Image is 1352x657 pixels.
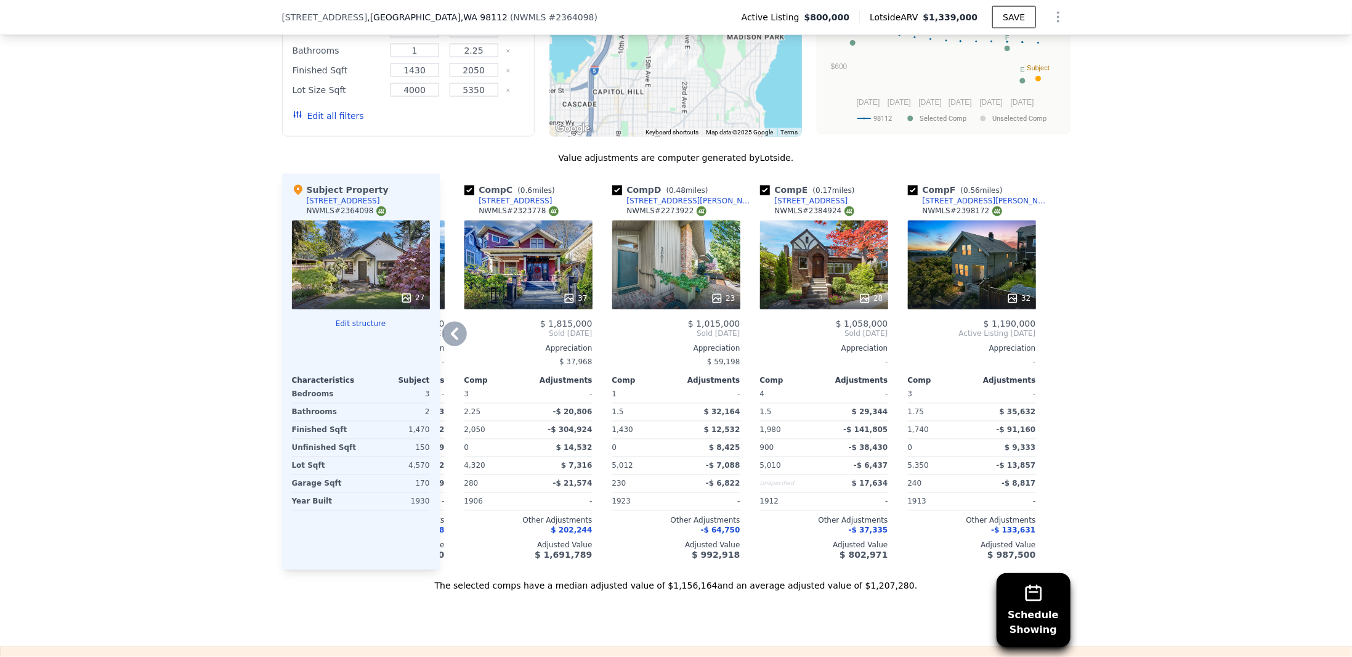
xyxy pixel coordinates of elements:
[992,6,1035,28] button: SAVE
[464,404,526,421] div: 2.25
[854,462,888,470] span: -$ 6,437
[553,479,593,488] span: -$ 21,574
[535,550,592,560] span: $ 1,691,789
[997,573,1071,647] button: ScheduleShowing
[464,493,526,510] div: 1906
[506,49,511,54] button: Clear
[908,479,922,488] span: 240
[363,457,430,475] div: 4,570
[464,390,469,399] span: 3
[612,196,755,206] a: [STREET_ADDRESS][PERSON_NAME]
[704,426,740,435] span: $ 12,532
[1006,292,1030,304] div: 32
[852,479,888,488] span: $ 17,634
[292,386,358,403] div: Bedrooms
[908,344,1036,354] div: Appreciation
[662,186,713,195] span: ( miles)
[974,386,1036,403] div: -
[506,68,511,73] button: Clear
[376,206,386,216] img: NWMLS Logo
[363,404,430,421] div: 2
[692,550,740,560] span: $ 992,918
[612,516,740,526] div: Other Adjustments
[760,541,888,550] div: Adjusted Value
[464,444,469,452] span: 0
[760,426,781,435] span: 1,980
[775,206,854,216] div: NWMLS # 2384924
[704,408,740,417] span: $ 32,164
[836,319,888,329] span: $ 1,058,000
[627,206,706,216] div: NWMLS # 2273922
[974,493,1036,510] div: -
[292,184,389,196] div: Subject Property
[987,550,1035,560] span: $ 987,500
[282,570,1071,592] div: The selected comps have a median adjusted value of $1,156,164 and an average adjusted value of $1...
[551,526,592,535] span: $ 202,244
[520,186,532,195] span: 0.6
[363,422,430,439] div: 1,470
[852,408,888,417] span: $ 29,344
[293,81,383,99] div: Lot Size Sqft
[844,206,854,216] img: NWMLS Logo
[363,386,430,403] div: 3
[363,493,430,510] div: 1930
[292,457,358,475] div: Lot Sqft
[679,493,740,510] div: -
[701,526,740,535] span: -$ 64,750
[464,184,560,196] div: Comp C
[556,444,593,452] span: $ 14,532
[549,12,594,22] span: # 2364098
[612,344,740,354] div: Appreciation
[850,28,855,36] text: D
[282,152,1071,164] div: Value adjustments are computer generated by Lotside .
[612,390,617,399] span: 1
[549,206,559,216] img: NWMLS Logo
[363,439,430,457] div: 150
[873,115,892,123] text: 98112
[540,319,593,329] span: $ 1,815,000
[997,462,1036,470] span: -$ 13,857
[979,98,1003,107] text: [DATE]
[612,329,740,339] span: Sold [DATE]
[292,376,361,386] div: Characteristics
[1027,64,1050,71] text: Subject
[956,186,1008,195] span: ( miles)
[647,39,670,70] div: 1130 17th Ave E
[646,128,699,137] button: Keyboard shortcuts
[908,541,1036,550] div: Adjusted Value
[849,444,888,452] span: -$ 38,430
[992,206,1002,216] img: NWMLS Logo
[918,98,942,107] text: [DATE]
[711,292,735,304] div: 23
[363,475,430,492] div: 170
[282,11,368,23] span: [STREET_ADDRESS]
[923,196,1051,206] div: [STREET_ADDRESS][PERSON_NAME]
[464,541,593,550] div: Adjusted Value
[1046,5,1071,30] button: Show Options
[808,186,860,195] span: ( miles)
[997,426,1036,435] span: -$ 91,160
[908,516,1036,526] div: Other Adjustments
[400,292,424,304] div: 27
[292,439,358,457] div: Unfinished Sqft
[307,206,386,216] div: NWMLS # 2364098
[612,493,674,510] div: 1923
[548,426,592,435] span: -$ 304,924
[760,493,822,510] div: 1912
[963,186,980,195] span: 0.56
[760,196,848,206] a: [STREET_ADDRESS]
[908,444,913,452] span: 0
[464,516,593,526] div: Other Adjustments
[679,386,740,403] div: -
[553,121,593,137] a: Open this area in Google Maps (opens a new window)
[1010,98,1034,107] text: [DATE]
[920,115,966,123] text: Selected Comp
[923,12,978,22] span: $1,339,000
[367,11,508,23] span: , [GEOGRAPHIC_DATA]
[612,426,633,435] span: 1,430
[559,358,592,367] span: $ 37,968
[307,196,380,206] div: [STREET_ADDRESS]
[984,319,1036,329] span: $ 1,190,000
[697,206,706,216] img: NWMLS Logo
[908,184,1008,196] div: Comp F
